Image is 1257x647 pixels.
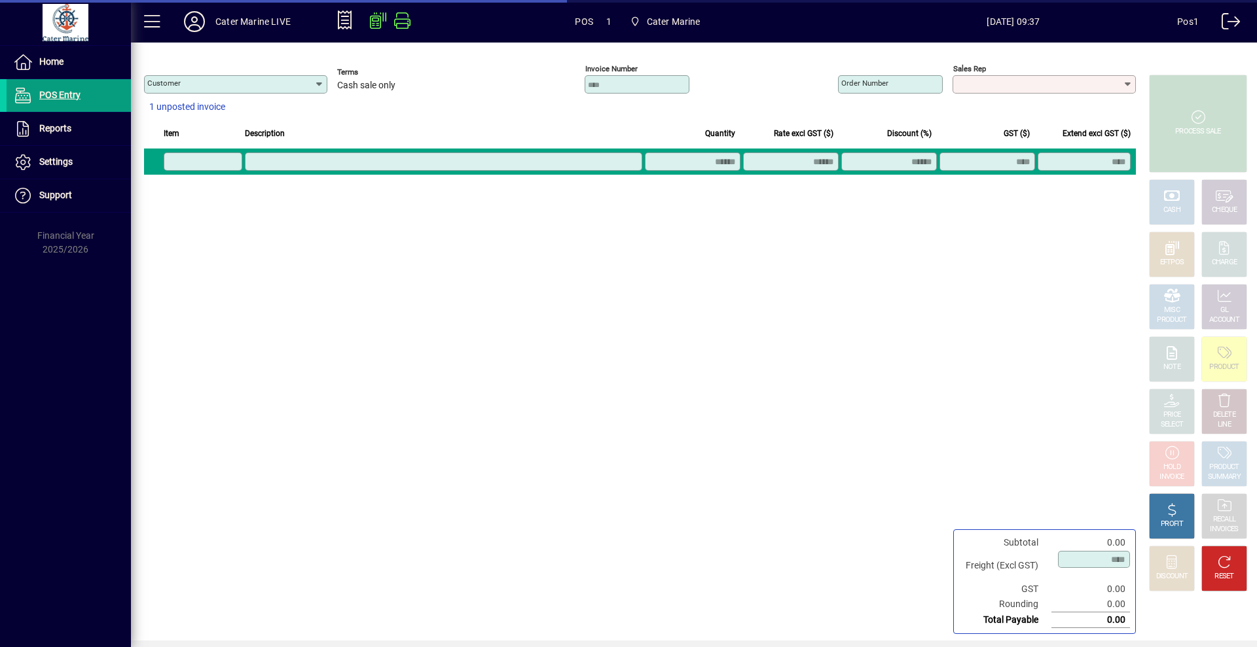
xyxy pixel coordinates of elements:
div: PRICE [1163,410,1181,420]
div: CHEQUE [1212,205,1237,215]
div: CASH [1163,205,1180,215]
div: GL [1220,306,1229,315]
a: Support [7,179,131,212]
div: SUMMARY [1208,472,1241,482]
span: [DATE] 09:37 [850,11,1178,32]
div: CHARGE [1212,258,1237,268]
span: GST ($) [1004,126,1030,141]
div: INVOICES [1210,525,1238,534]
span: Cater Marine [625,10,706,33]
td: Total Payable [959,612,1051,628]
span: Quantity [705,126,735,141]
div: LINE [1218,420,1231,430]
div: PROFIT [1161,519,1183,529]
div: DISCOUNT [1156,572,1188,582]
span: Reports [39,123,71,133]
td: 0.00 [1051,582,1130,597]
div: HOLD [1163,463,1180,472]
div: SELECT [1161,420,1184,430]
div: Cater Marine LIVE [215,11,291,32]
mat-label: Sales rep [953,64,986,73]
span: Extend excl GST ($) [1063,126,1131,141]
span: Item [164,126,179,141]
span: Discount (%) [887,126,932,141]
span: Rate excl GST ($) [774,126,833,141]
div: NOTE [1163,362,1180,372]
div: DELETE [1213,410,1235,420]
td: Rounding [959,597,1051,612]
a: Reports [7,113,131,145]
td: 0.00 [1051,535,1130,550]
span: Cater Marine [647,11,701,32]
a: Logout [1212,3,1241,45]
td: 0.00 [1051,597,1130,612]
td: 0.00 [1051,612,1130,628]
div: INVOICE [1159,472,1184,482]
div: PRODUCT [1209,362,1239,372]
mat-label: Invoice number [585,64,638,73]
div: RECALL [1213,515,1236,525]
span: Description [245,126,285,141]
span: Home [39,56,64,67]
span: POS Entry [39,90,81,100]
td: GST [959,582,1051,597]
div: ACCOUNT [1209,315,1239,325]
span: Support [39,190,72,200]
div: PROCESS SALE [1175,127,1221,137]
mat-label: Customer [147,79,181,88]
td: Subtotal [959,535,1051,550]
span: Cash sale only [337,80,395,91]
div: RESET [1214,572,1234,582]
button: Profile [173,10,215,33]
mat-label: Order number [841,79,888,88]
div: Pos1 [1177,11,1199,32]
a: Settings [7,146,131,179]
span: Settings [39,156,73,167]
div: EFTPOS [1160,258,1184,268]
div: MISC [1164,306,1180,315]
span: Terms [337,68,416,77]
span: 1 [606,11,611,32]
button: 1 unposted invoice [144,96,230,119]
div: PRODUCT [1157,315,1186,325]
span: 1 unposted invoice [149,100,225,114]
span: POS [575,11,593,32]
a: Home [7,46,131,79]
div: PRODUCT [1209,463,1239,472]
td: Freight (Excl GST) [959,550,1051,582]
